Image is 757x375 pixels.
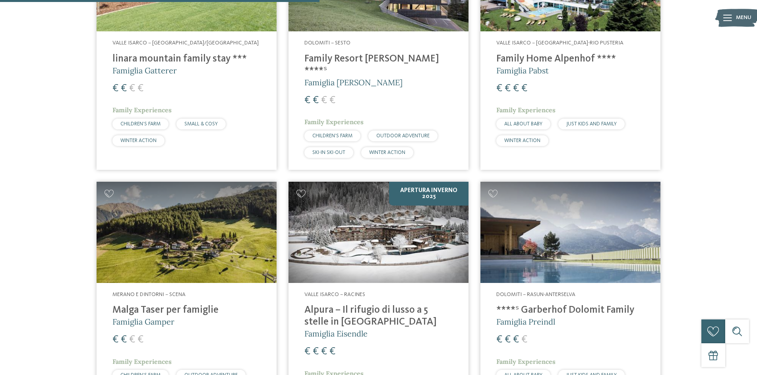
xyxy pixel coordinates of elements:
span: JUST KIDS AND FAMILY [566,121,617,127]
h4: ****ˢ Garberhof Dolomit Family [496,304,645,316]
span: € [513,335,519,345]
span: CHILDREN’S FARM [312,133,352,138]
span: € [521,83,527,94]
span: € [304,346,310,357]
span: € [304,95,310,106]
span: € [321,346,327,357]
span: Famiglia [PERSON_NAME] [304,77,403,87]
img: Cercate un hotel per famiglie? Qui troverete solo i migliori! [480,182,660,283]
span: SMALL & COSY [184,121,218,127]
span: € [137,83,143,94]
span: Family Experiences [496,358,556,365]
span: Famiglia Pabst [496,65,549,75]
span: Family Experiences [496,106,556,114]
span: Merano e dintorni – Scena [112,292,186,297]
span: € [112,335,118,345]
span: € [329,346,335,357]
span: Family Experiences [304,118,364,126]
span: ALL ABOUT BABY [504,121,542,127]
span: € [313,95,319,106]
span: Famiglia Eisendle [304,329,368,338]
span: Valle Isarco – [GEOGRAPHIC_DATA]-Rio Pusteria [496,40,623,46]
span: € [521,335,527,345]
span: Famiglia Gatterer [112,65,177,75]
span: € [321,95,327,106]
span: € [505,83,511,94]
span: € [329,95,335,106]
h4: linara mountain family stay *** [112,53,261,65]
img: Cercate un hotel per famiglie? Qui troverete solo i migliori! [288,182,469,283]
span: Family Experiences [112,106,172,114]
span: Dolomiti – Sesto [304,40,350,46]
span: € [112,83,118,94]
span: OUTDOOR ADVENTURE [376,133,430,138]
span: € [505,335,511,345]
span: Valle Isarco – Racines [304,292,365,297]
span: WINTER ACTION [504,138,540,143]
h4: Malga Taser per famiglie [112,304,261,316]
h4: Family Resort [PERSON_NAME] ****ˢ [304,53,453,77]
span: WINTER ACTION [369,150,405,155]
span: Famiglia Preindl [496,317,555,327]
span: € [121,335,127,345]
h4: Family Home Alpenhof **** [496,53,645,65]
h4: Alpura – Il rifugio di lusso a 5 stelle in [GEOGRAPHIC_DATA] [304,304,453,328]
span: € [313,346,319,357]
span: Famiglia Gamper [112,317,174,327]
span: Valle Isarco – [GEOGRAPHIC_DATA]/[GEOGRAPHIC_DATA] [112,40,259,46]
span: Dolomiti – Rasun-Anterselva [496,292,575,297]
span: € [496,83,502,94]
span: WINTER ACTION [120,138,157,143]
span: € [137,335,143,345]
img: Cercate un hotel per famiglie? Qui troverete solo i migliori! [97,182,277,283]
span: € [129,83,135,94]
span: Family Experiences [112,358,172,365]
span: SKI-IN SKI-OUT [312,150,345,155]
span: CHILDREN’S FARM [120,121,161,127]
span: € [513,83,519,94]
span: € [496,335,502,345]
span: € [121,83,127,94]
span: € [129,335,135,345]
